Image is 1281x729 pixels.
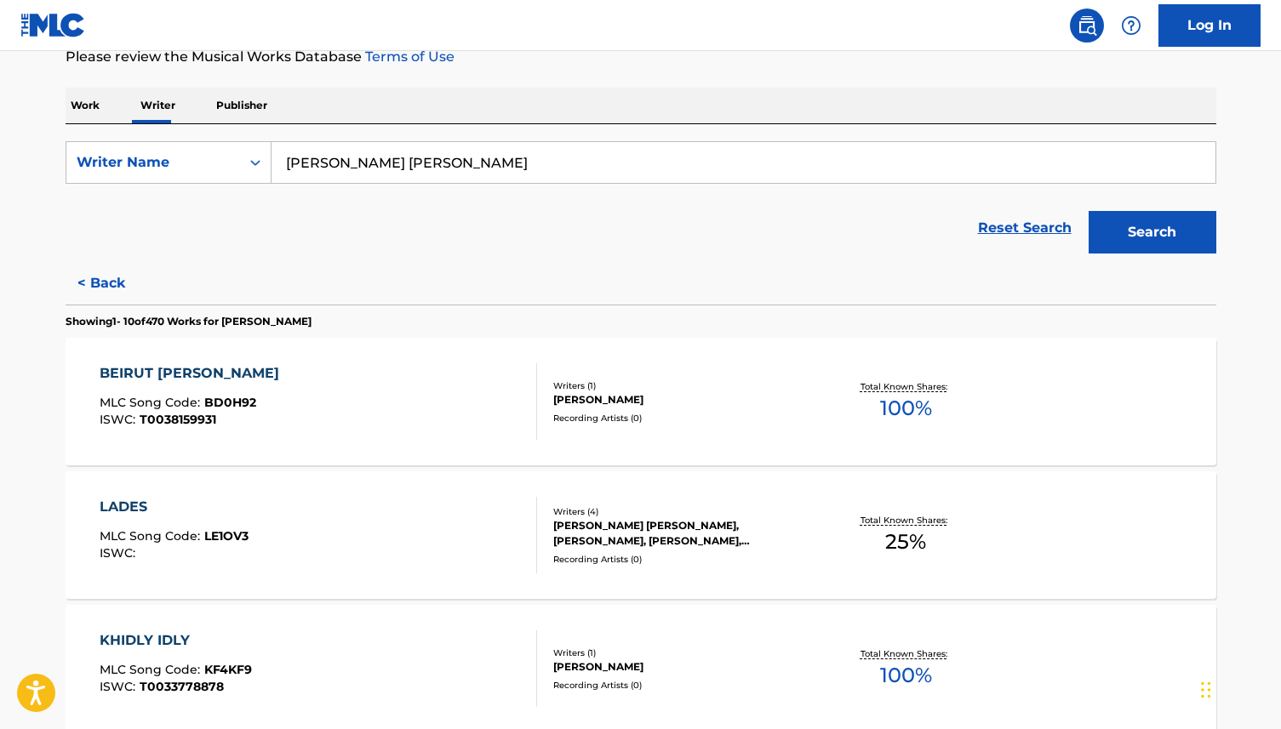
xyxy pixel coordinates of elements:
[100,630,252,651] div: KHIDLY IDLY
[553,553,810,566] div: Recording Artists ( 0 )
[553,392,810,407] div: [PERSON_NAME]
[362,48,455,65] a: Terms of Use
[861,380,952,393] p: Total Known Shares:
[1196,647,1281,729] iframe: Chat Widget
[20,13,86,37] img: MLC Logo
[66,141,1216,262] form: Search Form
[66,471,1216,599] a: LADESMLC Song Code:LE1OV3ISWC:Writers (4)[PERSON_NAME] [PERSON_NAME], [PERSON_NAME], [PERSON_NAME...
[1089,211,1216,253] button: Search
[885,527,926,557] span: 25 %
[100,497,249,517] div: LADES
[100,662,204,677] span: MLC Song Code :
[861,514,952,527] p: Total Known Shares:
[1070,9,1104,43] a: Public Search
[553,646,810,659] div: Writers ( 1 )
[553,505,810,518] div: Writers ( 4 )
[880,393,932,424] span: 100 %
[204,395,256,410] span: BD0H92
[66,262,168,305] button: < Back
[100,528,204,544] span: MLC Song Code :
[861,647,952,660] p: Total Known Shares:
[204,528,249,544] span: LE1OV3
[77,152,230,173] div: Writer Name
[100,679,140,694] span: ISWC :
[553,679,810,692] div: Recording Artists ( 0 )
[1114,9,1148,43] div: Help
[100,395,204,410] span: MLC Song Code :
[1158,4,1261,47] a: Log In
[204,662,252,677] span: KF4KF9
[66,314,312,329] p: Showing 1 - 10 of 470 Works for [PERSON_NAME]
[1077,15,1097,36] img: search
[211,88,272,123] p: Publisher
[553,412,810,424] div: Recording Artists ( 0 )
[553,379,810,392] div: Writers ( 1 )
[66,88,105,123] p: Work
[100,412,140,427] span: ISWC :
[553,659,810,675] div: [PERSON_NAME]
[100,545,140,561] span: ISWC :
[1121,15,1141,36] img: help
[140,412,216,427] span: T0038159931
[135,88,180,123] p: Writer
[880,660,932,691] span: 100 %
[66,338,1216,465] a: BEIRUT [PERSON_NAME]MLC Song Code:BD0H92ISWC:T0038159931Writers (1)[PERSON_NAME]Recording Artists...
[66,47,1216,67] p: Please review the Musical Works Database
[140,679,224,694] span: T0033778878
[100,363,288,384] div: BEIRUT [PERSON_NAME]
[1201,664,1211,715] div: Drag
[969,209,1080,247] a: Reset Search
[553,518,810,549] div: [PERSON_NAME] [PERSON_NAME], [PERSON_NAME], [PERSON_NAME], [PERSON_NAME]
